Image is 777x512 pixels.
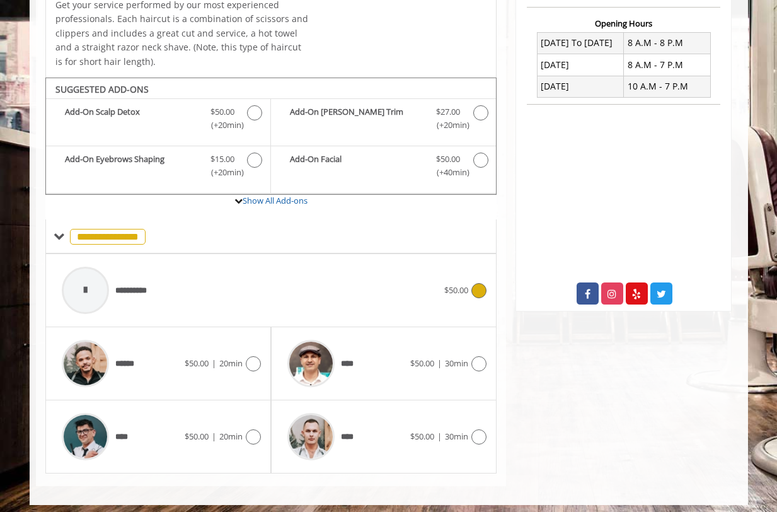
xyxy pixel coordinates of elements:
[436,153,460,166] span: $50.00
[445,431,468,442] span: 30min
[444,284,468,296] span: $50.00
[65,105,198,132] b: Add-On Scalp Detox
[537,76,624,97] td: [DATE]
[55,83,149,95] b: SUGGESTED ADD-ONS
[429,166,466,179] span: (+40min )
[290,105,423,132] b: Add-On [PERSON_NAME] Trim
[277,153,490,182] label: Add-On Facial
[429,119,466,132] span: (+20min )
[65,153,198,179] b: Add-On Eyebrows Shaping
[52,153,264,182] label: Add-On Eyebrows Shaping
[527,19,720,28] h3: Opening Hours
[410,431,434,442] span: $50.00
[210,105,234,119] span: $50.00
[210,153,234,166] span: $15.00
[537,54,624,76] td: [DATE]
[212,358,216,369] span: |
[624,32,711,54] td: 8 A.M - 8 P.M
[212,431,216,442] span: |
[537,32,624,54] td: [DATE] To [DATE]
[624,54,711,76] td: 8 A.M - 7 P.M
[436,105,460,119] span: $27.00
[204,166,241,179] span: (+20min )
[204,119,241,132] span: (+20min )
[624,76,711,97] td: 10 A.M - 7 P.M
[45,78,497,195] div: The Made Man Senior Barber Haircut Add-onS
[277,105,490,135] label: Add-On Beard Trim
[185,358,209,369] span: $50.00
[445,358,468,369] span: 30min
[219,358,243,369] span: 20min
[185,431,209,442] span: $50.00
[52,105,264,135] label: Add-On Scalp Detox
[437,358,442,369] span: |
[437,431,442,442] span: |
[410,358,434,369] span: $50.00
[290,153,423,179] b: Add-On Facial
[219,431,243,442] span: 20min
[243,195,308,206] a: Show All Add-ons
